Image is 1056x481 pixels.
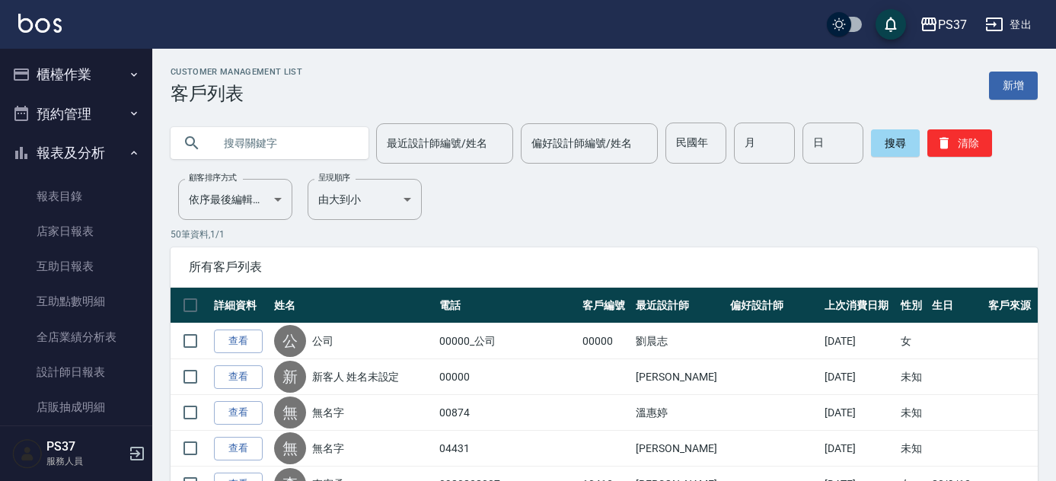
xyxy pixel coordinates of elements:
[821,288,897,323] th: 上次消費日期
[435,288,579,323] th: 電話
[897,323,927,359] td: 女
[214,437,263,460] a: 查看
[274,325,306,357] div: 公
[435,431,579,467] td: 04431
[871,129,920,157] button: 搜尋
[214,330,263,353] a: 查看
[6,425,146,460] a: 費用分析表
[312,441,344,456] a: 無名字
[214,365,263,389] a: 查看
[632,323,726,359] td: 劉晨志
[18,14,62,33] img: Logo
[312,369,400,384] a: 新客人 姓名未設定
[579,323,632,359] td: 00000
[927,129,992,157] button: 清除
[821,359,897,395] td: [DATE]
[274,432,306,464] div: 無
[270,288,436,323] th: 姓名
[213,123,356,164] input: 搜尋關鍵字
[435,323,579,359] td: 00000_公司
[6,355,146,390] a: 設計師日報表
[876,9,906,40] button: save
[979,11,1038,39] button: 登出
[312,333,333,349] a: 公司
[632,288,726,323] th: 最近設計師
[897,431,927,467] td: 未知
[579,288,632,323] th: 客戶編號
[214,401,263,425] a: 查看
[46,454,124,468] p: 服務人員
[6,284,146,319] a: 互助點數明細
[6,55,146,94] button: 櫃檯作業
[632,431,726,467] td: [PERSON_NAME]
[210,288,270,323] th: 詳細資料
[46,439,124,454] h5: PS37
[171,83,302,104] h3: 客戶列表
[6,179,146,214] a: 報表目錄
[274,397,306,428] div: 無
[171,228,1038,241] p: 50 筆資料, 1 / 1
[821,431,897,467] td: [DATE]
[308,179,422,220] div: 由大到小
[726,288,821,323] th: 偏好設計師
[914,9,973,40] button: PS37
[6,320,146,355] a: 全店業績分析表
[274,361,306,393] div: 新
[897,395,927,431] td: 未知
[6,94,146,134] button: 預約管理
[189,172,237,183] label: 顧客排序方式
[632,395,726,431] td: 溫惠婷
[312,405,344,420] a: 無名字
[6,133,146,173] button: 報表及分析
[12,438,43,469] img: Person
[318,172,350,183] label: 呈現順序
[435,395,579,431] td: 00874
[897,359,927,395] td: 未知
[928,288,984,323] th: 生日
[897,288,927,323] th: 性別
[821,395,897,431] td: [DATE]
[171,67,302,77] h2: Customer Management List
[189,260,1019,275] span: 所有客戶列表
[6,214,146,249] a: 店家日報表
[938,15,967,34] div: PS37
[984,288,1038,323] th: 客戶來源
[435,359,579,395] td: 00000
[632,359,726,395] td: [PERSON_NAME]
[6,390,146,425] a: 店販抽成明細
[989,72,1038,100] a: 新增
[178,179,292,220] div: 依序最後編輯時間
[6,249,146,284] a: 互助日報表
[821,323,897,359] td: [DATE]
